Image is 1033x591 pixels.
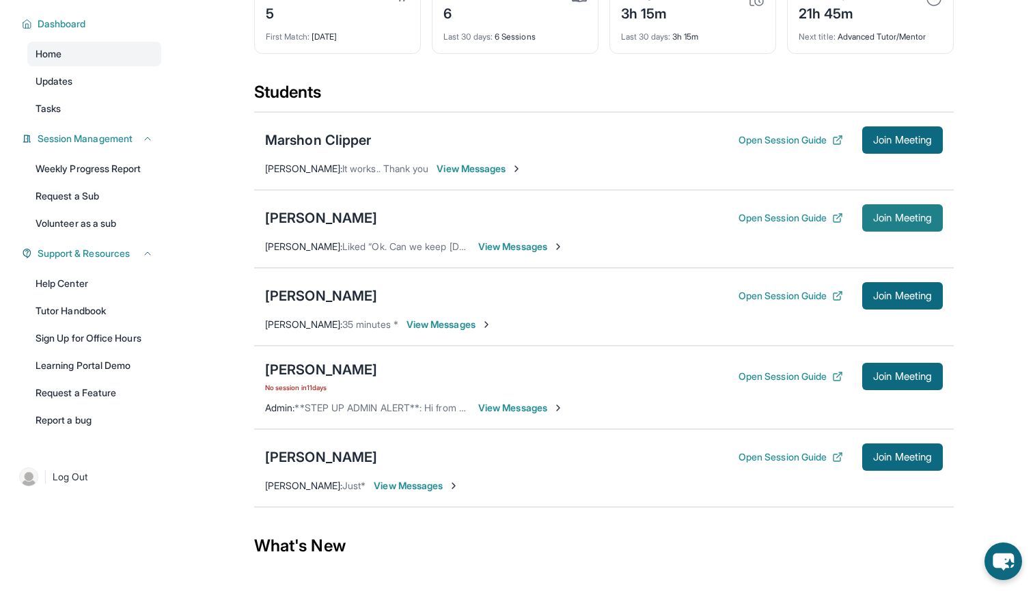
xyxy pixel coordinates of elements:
a: Help Center [27,271,161,296]
div: [PERSON_NAME] [265,286,377,305]
a: Tutor Handbook [27,299,161,323]
a: Home [27,42,161,66]
span: [PERSON_NAME] : [265,163,342,174]
div: [DATE] [266,23,409,42]
div: 3h 15m [621,23,765,42]
a: Updates [27,69,161,94]
span: View Messages [374,479,459,493]
img: Chevron-Right [553,241,564,252]
button: Join Meeting [862,282,943,310]
span: Join Meeting [873,453,932,461]
a: Tasks [27,96,161,121]
span: Just* [342,480,366,491]
div: Advanced Tutor/Mentor [799,23,942,42]
div: 3h 15m [621,1,676,23]
a: Learning Portal Demo [27,353,161,378]
button: Join Meeting [862,126,943,154]
div: Students [254,81,954,111]
span: First Match : [266,31,309,42]
a: |Log Out [14,462,161,492]
button: Join Meeting [862,443,943,471]
span: Last 30 days : [621,31,670,42]
a: Report a bug [27,408,161,432]
div: 5 [266,1,331,23]
span: Home [36,47,61,61]
span: Log Out [53,470,88,484]
span: Join Meeting [873,372,932,381]
img: Chevron-Right [511,163,522,174]
button: Open Session Guide [739,133,843,147]
img: Chevron-Right [448,480,459,491]
img: Chevron-Right [553,402,564,413]
div: 6 Sessions [443,23,587,42]
span: Support & Resources [38,247,130,260]
div: [PERSON_NAME] [265,360,377,379]
div: 6 [443,1,478,23]
span: View Messages [437,162,522,176]
button: Open Session Guide [739,450,843,464]
button: Join Meeting [862,204,943,232]
button: Session Management [32,132,153,146]
button: Open Session Guide [739,289,843,303]
button: Dashboard [32,17,153,31]
span: [PERSON_NAME] : [265,318,342,330]
div: What's New [254,516,954,576]
button: Open Session Guide [739,370,843,383]
a: Request a Feature [27,381,161,405]
a: Request a Sub [27,184,161,208]
span: Dashboard [38,17,86,31]
img: user-img [19,467,38,486]
span: [PERSON_NAME] : [265,240,342,252]
span: View Messages [478,240,564,253]
button: Join Meeting [862,363,943,390]
span: | [44,469,47,485]
span: Updates [36,74,73,88]
span: View Messages [407,318,492,331]
div: 21h 45m [799,1,881,23]
span: Join Meeting [873,136,932,144]
img: Chevron-Right [481,319,492,330]
button: Support & Resources [32,247,153,260]
button: Open Session Guide [739,211,843,225]
span: Next title : [799,31,836,42]
a: Weekly Progress Report [27,156,161,181]
span: Liked “Ok. Can we keep [DATE] session to 10:45” [342,240,555,252]
span: Join Meeting [873,292,932,300]
span: View Messages [478,401,564,415]
span: Admin : [265,402,294,413]
span: No session in 11 days [265,382,377,393]
span: Tasks [36,102,61,115]
a: Sign Up for Office Hours [27,326,161,351]
span: It works.. Thank you [342,163,428,174]
div: [PERSON_NAME] [265,208,377,228]
button: chat-button [984,542,1022,580]
div: [PERSON_NAME] [265,448,377,467]
span: Join Meeting [873,214,932,222]
div: Marshon Clipper [265,130,372,150]
span: 35 minutes * [342,318,398,330]
span: [PERSON_NAME] : [265,480,342,491]
a: Volunteer as a sub [27,211,161,236]
span: Last 30 days : [443,31,493,42]
span: Session Management [38,132,133,146]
